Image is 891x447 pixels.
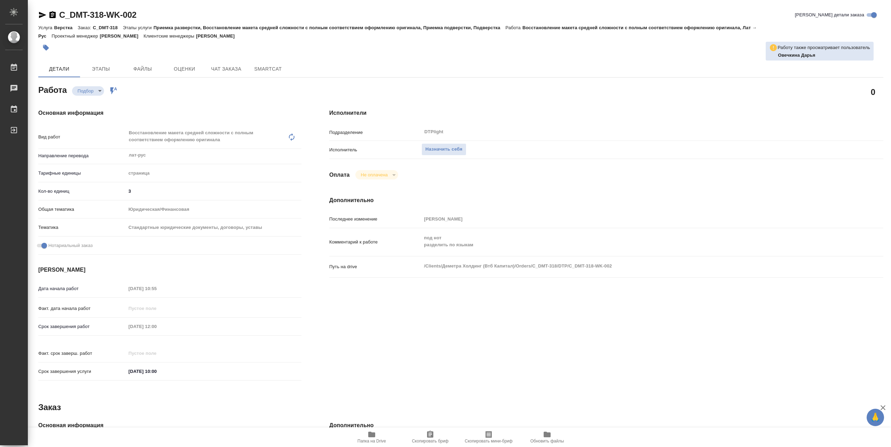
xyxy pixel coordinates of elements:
span: Папка на Drive [357,439,386,444]
span: Этапы [84,65,118,73]
span: Обновить файлы [530,439,564,444]
p: Вид работ [38,134,126,141]
p: Овечкина Дарья [778,52,870,59]
p: Срок завершения услуги [38,368,126,375]
button: Обновить файлы [518,428,576,447]
p: Исполнитель [329,146,421,153]
a: C_DMT-318-WK-002 [59,10,136,19]
p: Работу также просматривает пользователь [778,44,870,51]
h4: Дополнительно [329,196,883,205]
span: Назначить себя [425,145,462,153]
span: Скопировать мини-бриф [465,439,512,444]
p: Факт. срок заверш. работ [38,350,126,357]
input: Пустое поле [126,321,187,332]
p: Клиентские менеджеры [144,33,196,39]
p: Услуга [38,25,54,30]
p: Этапы услуги [123,25,153,30]
p: Подразделение [329,129,421,136]
p: Заказ: [78,25,93,30]
span: Файлы [126,65,159,73]
p: Срок завершения работ [38,323,126,330]
p: Путь на drive [329,263,421,270]
input: Пустое поле [421,214,837,224]
h4: Дополнительно [329,421,883,430]
h4: Основная информация [38,421,301,430]
span: [PERSON_NAME] детали заказа [795,11,864,18]
h2: Работа [38,83,67,96]
p: Последнее изменение [329,216,421,223]
button: Скопировать ссылку [48,11,57,19]
h4: Основная информация [38,109,301,117]
textarea: /Clients/Деметра Холдинг (Втб Капитал)/Orders/C_DMT-318/DTP/C_DMT-318-WK-002 [421,260,837,272]
p: Факт. дата начала работ [38,305,126,312]
div: Подбор [72,86,104,96]
button: Подбор [76,88,96,94]
input: Пустое поле [126,303,187,313]
input: Пустое поле [126,348,187,358]
span: Скопировать бриф [412,439,448,444]
span: Чат заказа [210,65,243,73]
p: Тематика [38,224,126,231]
b: Овечкина Дарья [778,53,815,58]
div: страница [126,167,301,179]
p: Комментарий к работе [329,239,421,246]
p: Дата начала работ [38,285,126,292]
button: 🙏 [867,409,884,426]
h4: [PERSON_NAME] [38,266,301,274]
p: Верстка [54,25,78,30]
span: Оценки [168,65,201,73]
button: Скопировать мини-бриф [459,428,518,447]
button: Назначить себя [421,143,466,155]
p: Направление перевода [38,152,126,159]
p: Приемка разверстки, Восстановление макета средней сложности с полным соответствием оформлению ори... [153,25,505,30]
div: Юридическая/Финансовая [126,203,301,215]
h4: Оплата [329,171,350,179]
button: Скопировать ссылку для ЯМессенджера [38,11,47,19]
button: Не оплачена [359,172,390,178]
span: Нотариальный заказ [48,242,93,249]
p: Работа [505,25,522,30]
p: Тарифные единицы [38,170,126,177]
input: ✎ Введи что-нибудь [126,366,187,376]
p: Общая тематика [38,206,126,213]
h2: Заказ [38,402,61,413]
p: [PERSON_NAME] [196,33,240,39]
button: Добавить тэг [38,40,54,55]
p: [PERSON_NAME] [100,33,144,39]
span: Детали [42,65,76,73]
div: Подбор [355,170,398,179]
input: Пустое поле [126,284,187,294]
button: Папка на Drive [342,428,401,447]
input: ✎ Введи что-нибудь [126,186,301,196]
h4: Исполнители [329,109,883,117]
span: SmartCat [251,65,285,73]
h2: 0 [871,86,875,98]
span: 🙏 [869,410,881,425]
p: Кол-во единиц [38,188,126,195]
p: C_DMT-318 [93,25,123,30]
textarea: под нот разделить по языкам [421,232,837,251]
p: Проектный менеджер [52,33,100,39]
div: Стандартные юридические документы, договоры, уставы [126,222,301,233]
button: Скопировать бриф [401,428,459,447]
